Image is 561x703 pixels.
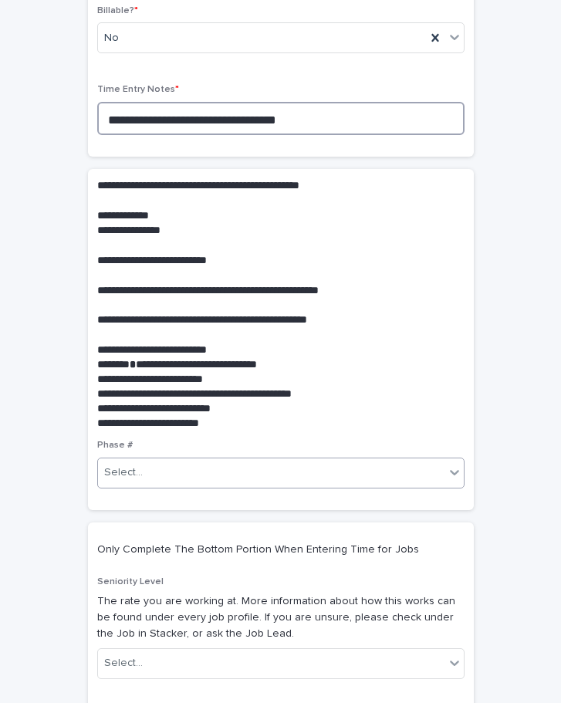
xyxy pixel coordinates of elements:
[97,577,164,586] span: Seniority Level
[97,85,179,94] span: Time Entry Notes
[97,542,458,556] p: Only Complete The Bottom Portion When Entering Time for Jobs
[104,30,119,46] span: No
[104,465,143,481] div: Select...
[97,441,133,450] span: Phase #
[97,6,138,15] span: Billable?
[104,655,143,671] div: Select...
[97,593,465,641] p: The rate you are working at. More information about how this works can be found under every job p...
